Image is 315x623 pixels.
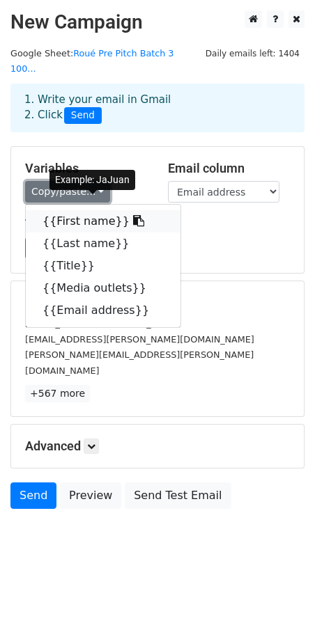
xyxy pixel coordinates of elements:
h5: Advanced [25,439,290,454]
iframe: Chat Widget [245,556,315,623]
h5: Email column [168,161,290,176]
h2: New Campaign [10,10,305,34]
a: {{Email address}} [26,299,180,322]
small: [EMAIL_ADDRESS][PERSON_NAME][DOMAIN_NAME] [25,334,254,345]
a: Copy/paste... [25,181,110,203]
div: 1. Write your email in Gmail 2. Click [14,92,301,124]
h5: Variables [25,161,147,176]
a: Roué Pre Pitch Batch 3 100... [10,48,174,74]
a: +567 more [25,385,90,402]
span: Daily emails left: 1404 [201,46,305,61]
span: Send [64,107,102,124]
a: {{Last name}} [26,232,180,255]
a: Send [10,482,56,509]
a: Send Test Email [125,482,231,509]
small: [PERSON_NAME][EMAIL_ADDRESS][PERSON_NAME][DOMAIN_NAME] [25,349,254,376]
a: {{Title}} [26,255,180,277]
small: Google Sheet: [10,48,174,74]
a: Preview [60,482,121,509]
a: {{First name}} [26,210,180,232]
a: {{Media outlets}} [26,277,180,299]
div: Example: JaJuan [49,170,135,190]
a: Daily emails left: 1404 [201,48,305,58]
